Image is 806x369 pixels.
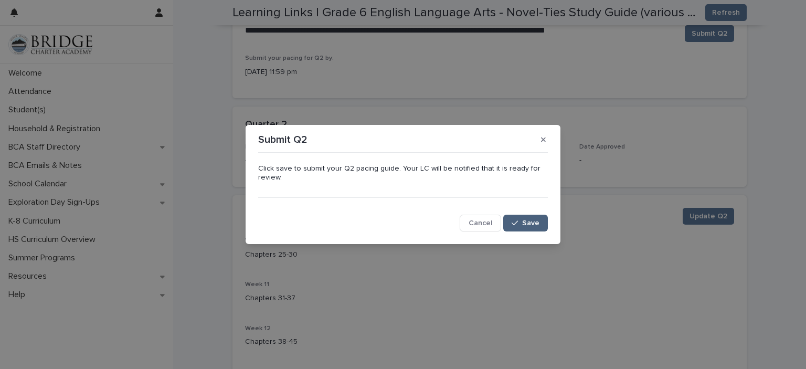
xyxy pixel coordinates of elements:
button: Cancel [460,215,501,231]
span: Save [522,219,539,227]
button: Save [503,215,548,231]
p: Submit Q2 [258,133,307,146]
p: Click save to submit your Q2 pacing guide. Your LC will be notified that it is ready for review. [258,164,548,182]
span: Cancel [469,219,492,227]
